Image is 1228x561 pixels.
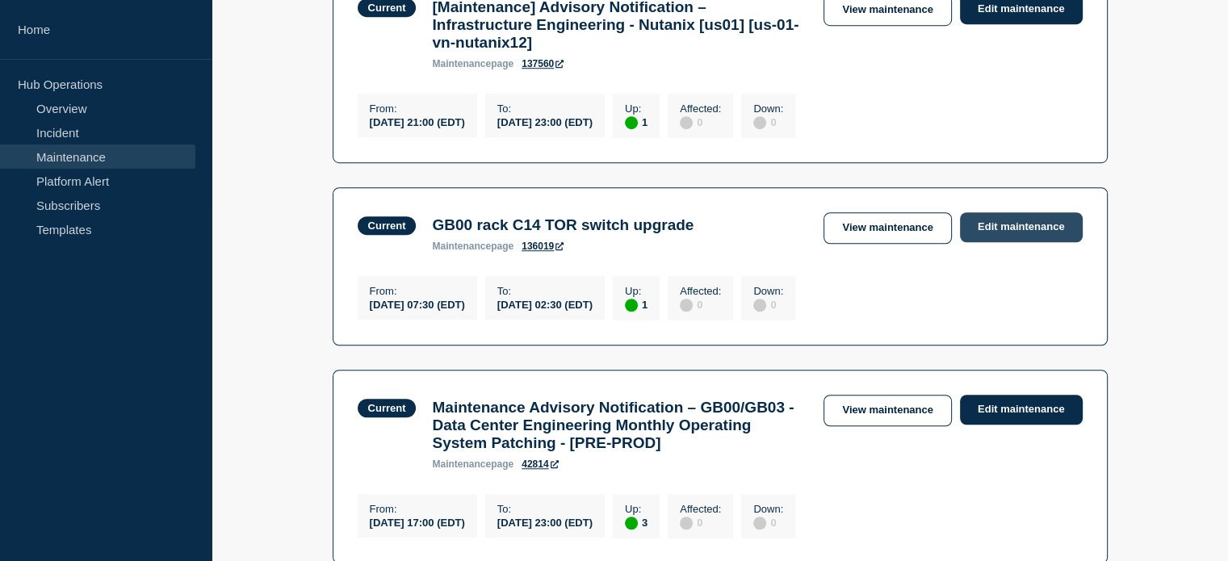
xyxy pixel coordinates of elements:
a: 137560 [522,58,564,69]
p: Up : [625,103,648,115]
div: 3 [625,515,648,530]
div: up [625,116,638,129]
a: View maintenance [824,395,951,426]
h3: Maintenance Advisory Notification – GB00/GB03 - Data Center Engineering Monthly Operating System ... [432,399,807,452]
p: Up : [625,285,648,297]
div: 1 [625,297,648,312]
p: From : [370,503,465,515]
p: From : [370,285,465,297]
p: page [432,458,513,470]
div: 0 [753,515,783,530]
div: 0 [680,297,721,312]
div: up [625,299,638,312]
p: Down : [753,285,783,297]
div: 0 [753,297,783,312]
p: To : [497,103,593,115]
span: maintenance [432,58,491,69]
a: Edit maintenance [960,212,1083,242]
div: Current [368,220,406,232]
p: page [432,241,513,252]
div: disabled [753,116,766,129]
a: 42814 [522,458,558,470]
p: Affected : [680,503,721,515]
a: 136019 [522,241,564,252]
p: To : [497,503,593,515]
p: Affected : [680,103,721,115]
div: 0 [680,515,721,530]
p: To : [497,285,593,297]
span: maintenance [432,458,491,470]
div: up [625,517,638,530]
div: Current [368,2,406,14]
div: 1 [625,115,648,129]
a: Edit maintenance [960,395,1083,425]
div: [DATE] 17:00 (EDT) [370,515,465,529]
div: Current [368,402,406,414]
div: disabled [753,299,766,312]
div: [DATE] 21:00 (EDT) [370,115,465,128]
div: disabled [753,517,766,530]
span: maintenance [432,241,491,252]
p: Down : [753,503,783,515]
p: Affected : [680,285,721,297]
div: 0 [680,115,721,129]
div: 0 [753,115,783,129]
p: From : [370,103,465,115]
div: [DATE] 23:00 (EDT) [497,515,593,529]
div: disabled [680,116,693,129]
h3: GB00 rack C14 TOR switch upgrade [432,216,694,234]
div: disabled [680,517,693,530]
p: Down : [753,103,783,115]
div: [DATE] 07:30 (EDT) [370,297,465,311]
div: [DATE] 02:30 (EDT) [497,297,593,311]
div: [DATE] 23:00 (EDT) [497,115,593,128]
a: View maintenance [824,212,951,244]
div: disabled [680,299,693,312]
p: Up : [625,503,648,515]
p: page [432,58,513,69]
